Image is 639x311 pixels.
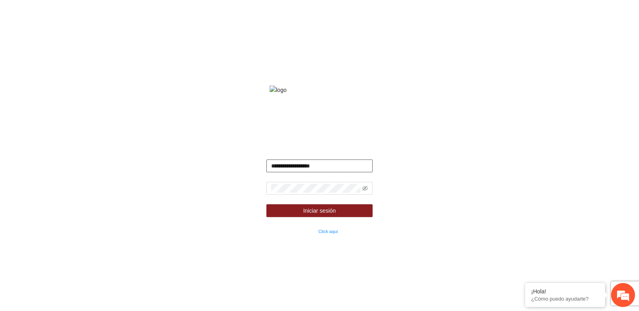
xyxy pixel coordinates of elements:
[531,296,599,302] p: ¿Cómo puedo ayudarte?
[266,229,338,234] small: ¿Olvidaste tu contraseña?
[255,106,383,138] strong: Fondo de financiamiento de proyectos para la prevención y fortalecimiento de instituciones de seg...
[318,229,338,234] a: Click aqui
[304,146,334,153] strong: Bienvenido
[362,185,368,191] span: eye-invisible
[270,86,369,94] img: logo
[531,288,599,295] div: ¡Hola!
[303,206,336,215] span: Iniciar sesión
[266,204,373,217] button: Iniciar sesión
